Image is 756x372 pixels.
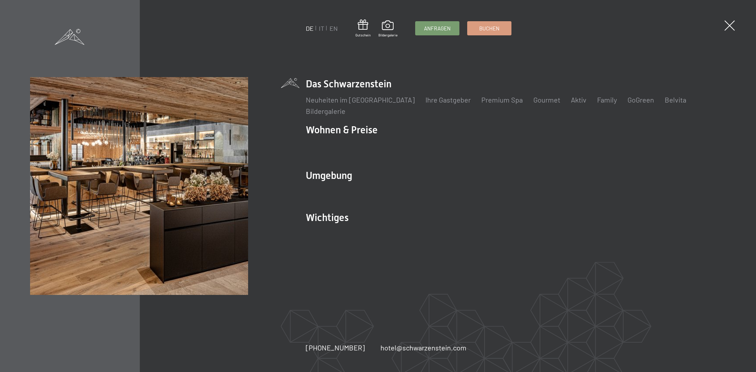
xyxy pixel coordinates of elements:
[571,95,586,104] a: Aktiv
[468,22,511,35] a: Buchen
[481,95,523,104] a: Premium Spa
[330,24,338,32] a: EN
[355,33,371,37] span: Gutschein
[416,22,459,35] a: Anfragen
[597,95,617,104] a: Family
[306,107,345,115] a: Bildergalerie
[533,95,560,104] a: Gourmet
[30,77,248,295] img: Wellnesshotel Südtirol SCHWARZENSTEIN - Wellnessurlaub in den Alpen, Wandern und Wellness
[378,21,397,37] a: Bildergalerie
[306,343,365,353] a: [PHONE_NUMBER]
[380,343,466,353] a: hotel@schwarzenstein.com
[355,19,371,37] a: Gutschein
[424,25,451,32] span: Anfragen
[665,95,686,104] a: Belvita
[479,25,499,32] span: Buchen
[306,24,314,32] a: DE
[628,95,654,104] a: GoGreen
[306,95,415,104] a: Neuheiten im [GEOGRAPHIC_DATA]
[378,33,397,37] span: Bildergalerie
[425,95,471,104] a: Ihre Gastgeber
[306,343,365,352] span: [PHONE_NUMBER]
[319,24,324,32] a: IT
